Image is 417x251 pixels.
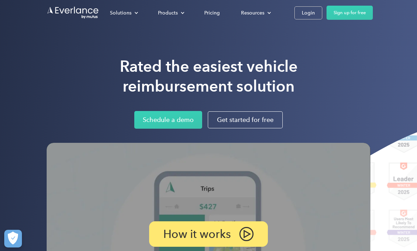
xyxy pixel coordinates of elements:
[158,8,178,17] div: Products
[47,6,99,19] a: Go to homepage
[103,7,144,19] div: Solutions
[302,8,315,17] div: Login
[294,6,322,19] a: Login
[327,6,373,20] a: Sign up for free
[204,8,220,17] div: Pricing
[163,230,231,238] p: How it works
[234,7,277,19] div: Resources
[134,111,202,129] a: Schedule a demo
[110,8,131,17] div: Solutions
[197,7,227,19] a: Pricing
[151,7,190,19] div: Products
[241,8,264,17] div: Resources
[4,230,22,247] button: Cookies Settings
[208,111,282,128] a: Get started for free
[120,57,298,96] h1: Rated the easiest vehicle reimbursement solution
